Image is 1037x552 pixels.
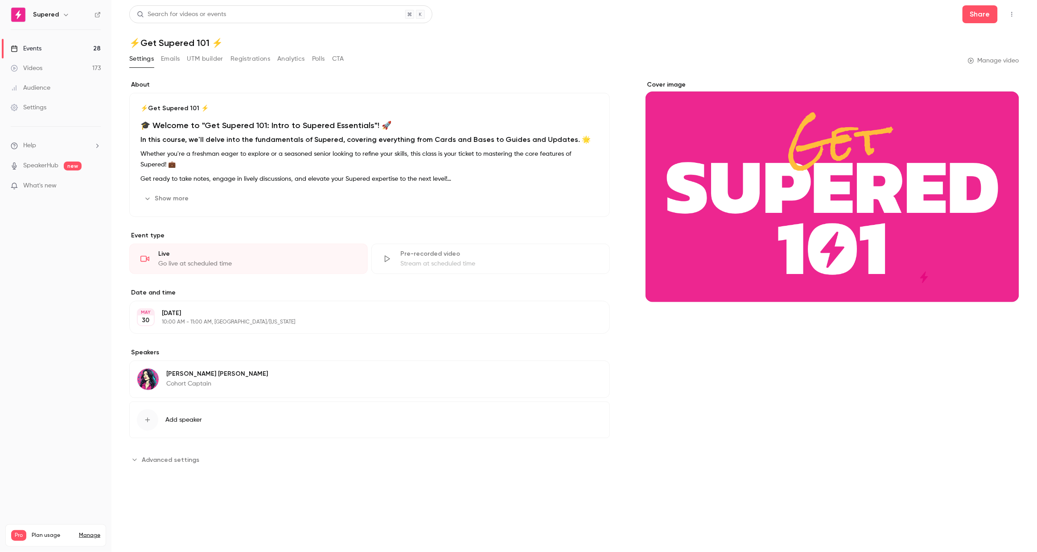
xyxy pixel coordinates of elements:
button: Show more [140,191,194,206]
div: Search for videos or events [137,10,226,19]
div: MAY [138,309,154,315]
div: Pre-recorded video [400,249,599,258]
div: Videos [11,64,42,73]
button: UTM builder [187,52,223,66]
button: Emails [161,52,180,66]
p: Get ready to take notes, engage in lively discussions, and elevate your Supered expertise to the ... [140,174,599,184]
span: Pro [11,530,26,541]
p: ⚡️Get Supered 101 ⚡️ [140,104,599,113]
label: About [129,80,610,89]
iframe: Noticeable Trigger [90,182,101,190]
p: Cohort Captain [166,379,268,388]
p: Event type [129,231,610,240]
a: SpeakerHub [23,161,58,170]
a: Manage video [968,56,1019,65]
div: LiveGo live at scheduled time [129,244,368,274]
button: Settings [129,52,154,66]
button: Advanced settings [129,452,205,467]
h2: In this course, we'll delve into the fundamentals of Supered, covering everything from Cards and ... [140,134,599,145]
span: Advanced settings [142,455,199,465]
button: Analytics [277,52,305,66]
label: Cover image [646,80,1019,89]
h1: ⚡️Get Supered 101 ⚡️ [129,37,1019,48]
section: Advanced settings [129,452,610,467]
button: Share [963,5,998,23]
div: Stream at scheduled time [400,259,599,268]
div: Pre-recorded videoStream at scheduled time [371,244,610,274]
p: 30 [142,316,150,325]
div: Events [11,44,41,53]
span: Plan usage [32,532,74,539]
div: Settings [11,103,46,112]
section: Cover image [646,80,1019,302]
p: Whether you're a freshman eager to explore or a seasoned senior looking to refine your skills, th... [140,149,599,170]
p: [DATE] [162,309,563,318]
div: Go live at scheduled time [158,259,357,268]
img: Lindsey Smith [137,369,159,390]
p: 10:00 AM - 11:00 AM, [GEOGRAPHIC_DATA]/[US_STATE] [162,319,563,326]
button: Polls [312,52,325,66]
p: [PERSON_NAME] [PERSON_NAME] [166,369,268,378]
span: new [64,162,82,170]
div: Live [158,249,357,258]
div: Audience [11,83,50,92]
label: Date and time [129,288,610,297]
button: Add speaker [129,402,610,438]
div: Lindsey Smith[PERSON_NAME] [PERSON_NAME]Cohort Captain [129,361,610,398]
a: Manage [79,532,100,539]
button: Registrations [230,52,270,66]
button: CTA [332,52,344,66]
span: Help [23,141,36,150]
span: Add speaker [165,415,202,424]
h1: 🎓 Welcome to "Get Supered 101: Intro to Supered Essentials"! 🚀 [140,120,599,131]
img: Supered [11,8,25,22]
h6: Supered [33,10,59,19]
label: Speakers [129,348,610,357]
span: What's new [23,181,57,191]
li: help-dropdown-opener [11,141,101,150]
